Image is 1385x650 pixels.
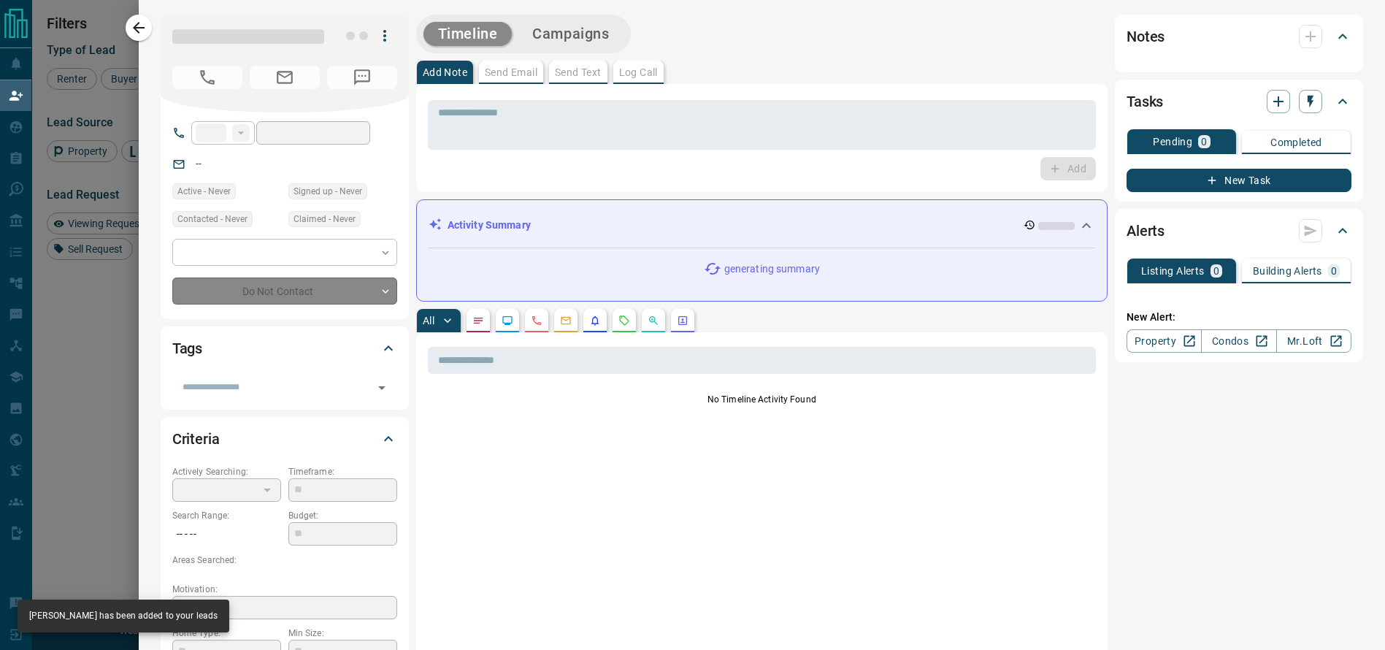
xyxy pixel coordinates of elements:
p: Actively Searching: [172,465,281,478]
svg: Calls [531,315,542,326]
p: 0 [1331,266,1337,276]
a: -- [196,158,202,169]
h2: Tasks [1127,90,1163,113]
p: Listing Alerts [1141,266,1205,276]
div: Activity Summary [429,212,1095,239]
p: Building Alerts [1253,266,1322,276]
svg: Notes [472,315,484,326]
span: Contacted - Never [177,212,248,226]
svg: Opportunities [648,315,659,326]
p: New Alert: [1127,310,1351,325]
p: Home Type: [172,627,281,640]
button: Campaigns [518,22,624,46]
h2: Criteria [172,427,220,451]
p: Search Range: [172,509,281,522]
p: 0 [1201,137,1207,147]
span: Active - Never [177,184,231,199]
h2: Tags [172,337,202,360]
button: New Task [1127,169,1351,192]
a: Mr.Loft [1276,329,1351,353]
div: Alerts [1127,213,1351,248]
p: Pending [1153,137,1192,147]
p: Budget: [288,509,397,522]
a: Property [1127,329,1202,353]
button: Timeline [423,22,513,46]
svg: Emails [560,315,572,326]
svg: Listing Alerts [589,315,601,326]
h2: Notes [1127,25,1165,48]
p: All [423,316,434,326]
div: Tags [172,331,397,366]
div: [PERSON_NAME] has been added to your leads [29,604,218,628]
div: Criteria [172,421,397,456]
p: Timeframe: [288,465,397,478]
p: Areas Searched: [172,554,397,567]
span: No Email [250,66,320,89]
h2: Alerts [1127,219,1165,242]
a: Condos [1201,329,1276,353]
span: No Number [172,66,242,89]
svg: Requests [618,315,630,326]
p: Activity Summary [448,218,531,233]
p: Min Size: [288,627,397,640]
p: Motivation: [172,583,397,596]
span: Claimed - Never [294,212,356,226]
p: 0 [1213,266,1219,276]
div: Do Not Contact [172,278,397,305]
p: Completed [1270,137,1322,148]
button: Open [372,378,392,398]
p: No Timeline Activity Found [428,393,1096,406]
span: No Number [327,66,397,89]
svg: Agent Actions [677,315,688,326]
svg: Lead Browsing Activity [502,315,513,326]
div: Tasks [1127,84,1351,119]
div: Notes [1127,19,1351,54]
p: Add Note [423,67,467,77]
span: Signed up - Never [294,184,362,199]
p: -- - -- [172,522,281,546]
p: generating summary [724,261,820,277]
